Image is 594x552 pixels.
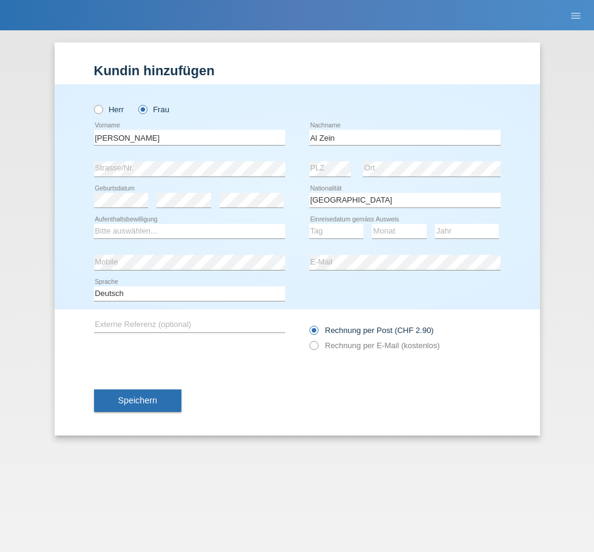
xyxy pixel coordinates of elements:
h1: Kundin hinzufügen [94,63,501,78]
input: Frau [138,105,146,113]
label: Rechnung per E-Mail (kostenlos) [309,341,440,350]
button: Speichern [94,389,181,412]
span: Speichern [118,395,157,405]
label: Rechnung per Post (CHF 2.90) [309,326,434,335]
label: Herr [94,105,124,114]
input: Herr [94,105,102,113]
input: Rechnung per Post (CHF 2.90) [309,326,317,341]
input: Rechnung per E-Mail (kostenlos) [309,341,317,356]
i: menu [570,10,582,22]
a: menu [564,12,588,19]
label: Frau [138,105,169,114]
